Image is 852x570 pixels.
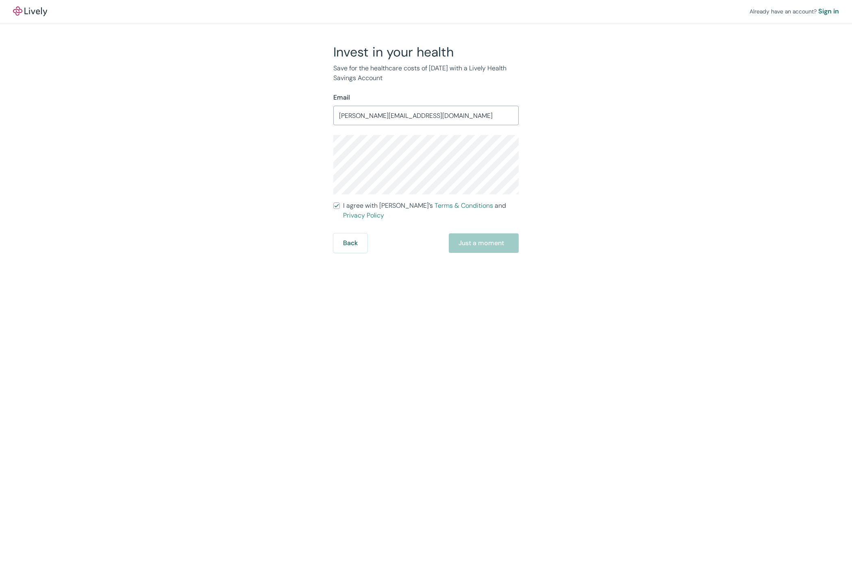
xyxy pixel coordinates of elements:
span: I agree with [PERSON_NAME]’s and [343,201,519,220]
a: Privacy Policy [343,211,384,220]
a: Sign in [818,7,839,16]
img: Lively [13,7,47,16]
h2: Invest in your health [333,44,519,60]
label: Email [333,93,350,102]
div: Already have an account? [750,7,839,16]
a: Terms & Conditions [435,201,493,210]
a: LivelyLively [13,7,47,16]
button: Back [333,233,367,253]
p: Save for the healthcare costs of [DATE] with a Lively Health Savings Account [333,63,519,83]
